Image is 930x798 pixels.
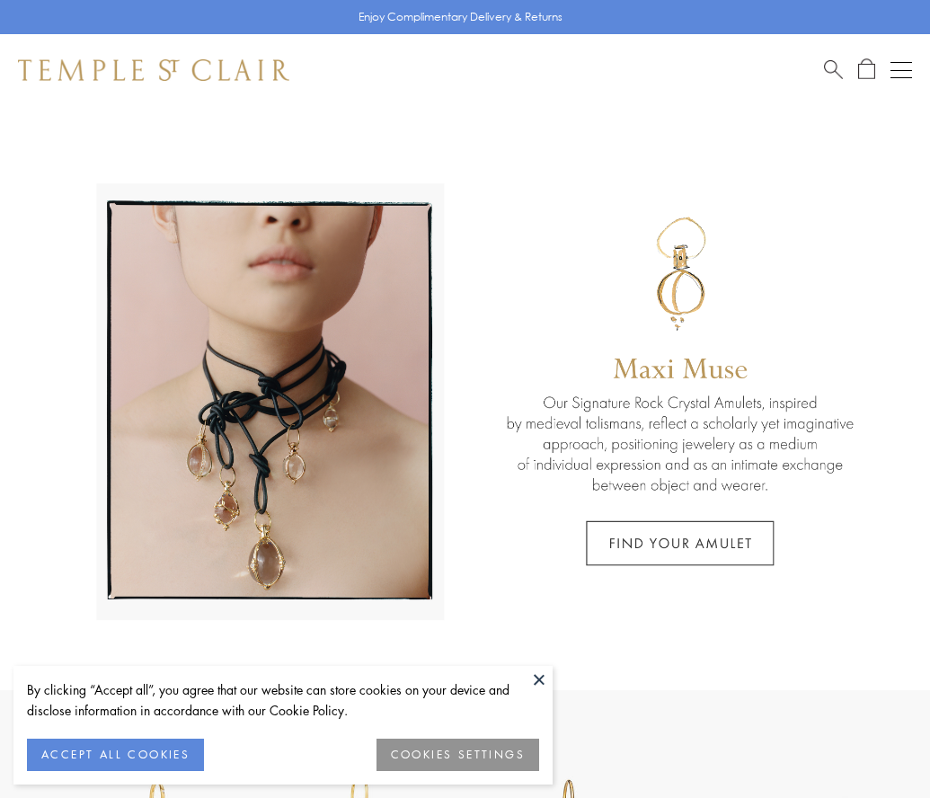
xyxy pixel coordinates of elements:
a: Search [824,58,843,81]
p: Enjoy Complimentary Delivery & Returns [359,8,562,26]
button: COOKIES SETTINGS [376,739,539,771]
img: Temple St. Clair [18,59,289,81]
div: By clicking “Accept all”, you agree that our website can store cookies on your device and disclos... [27,679,539,721]
button: Open navigation [890,59,912,81]
button: ACCEPT ALL COOKIES [27,739,204,771]
a: Open Shopping Bag [858,58,875,81]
